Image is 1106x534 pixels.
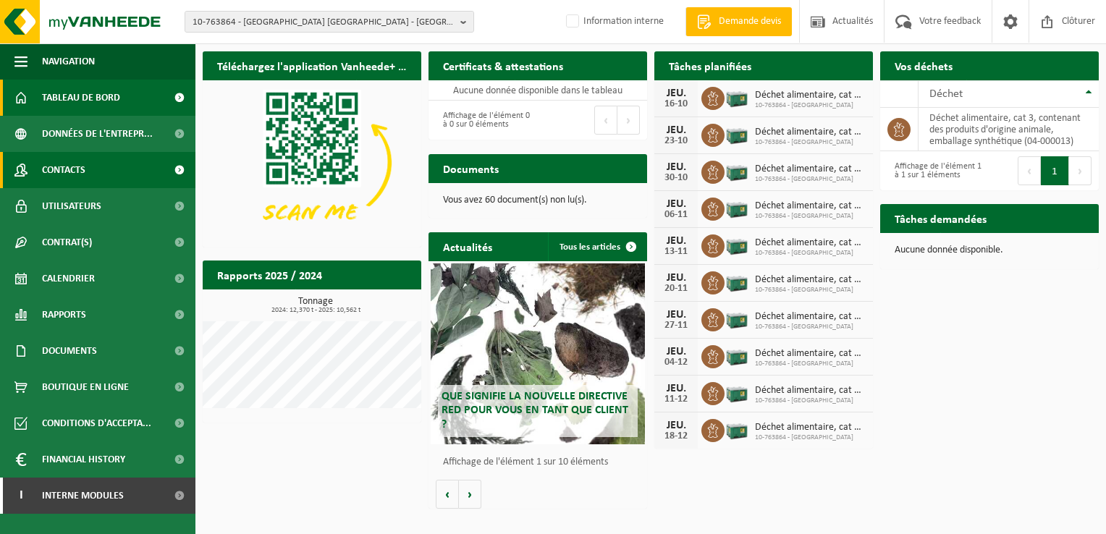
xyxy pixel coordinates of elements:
[755,175,866,184] span: 10-763864 - [GEOGRAPHIC_DATA]
[725,85,749,109] img: PB-LB-0680-HPE-GN-01
[755,433,866,442] span: 10-763864 - [GEOGRAPHIC_DATA]
[459,480,481,509] button: Volgende
[429,80,647,101] td: Aucune donnée disponible dans le tableau
[594,106,617,135] button: Previous
[662,420,691,431] div: JEU.
[755,101,866,110] span: 10-763864 - [GEOGRAPHIC_DATA]
[929,88,963,100] span: Déchet
[755,286,866,294] span: 10-763864 - [GEOGRAPHIC_DATA]
[880,51,967,80] h2: Vos déchets
[725,269,749,294] img: PB-LB-0680-HPE-GN-01
[755,164,866,175] span: Déchet alimentaire, cat 3, contenant des produits d'origine animale, emballage s...
[755,212,866,221] span: 10-763864 - [GEOGRAPHIC_DATA]
[755,422,866,433] span: Déchet alimentaire, cat 3, contenant des produits d'origine animale, emballage s...
[42,43,95,80] span: Navigation
[662,124,691,136] div: JEU.
[685,7,792,36] a: Demande devis
[295,289,420,318] a: Consulter les rapports
[662,321,691,331] div: 27-11
[563,11,664,33] label: Information interne
[662,394,691,404] div: 11-12
[755,348,866,360] span: Déchet alimentaire, cat 3, contenant des produits d'origine animale, emballage s...
[880,204,1001,232] h2: Tâches demandées
[662,136,691,146] div: 23-10
[725,417,749,441] img: PB-LB-0680-HPE-GN-01
[193,12,455,33] span: 10-763864 - [GEOGRAPHIC_DATA] [GEOGRAPHIC_DATA] - [GEOGRAPHIC_DATA]
[443,195,633,205] p: Vous avez 60 document(s) non lu(s).
[42,260,95,297] span: Calendrier
[42,188,101,224] span: Utilisateurs
[887,155,982,187] div: Affichage de l'élément 1 à 1 sur 1 éléments
[429,51,578,80] h2: Certificats & attestations
[755,323,866,331] span: 10-763864 - [GEOGRAPHIC_DATA]
[755,360,866,368] span: 10-763864 - [GEOGRAPHIC_DATA]
[185,11,474,33] button: 10-763864 - [GEOGRAPHIC_DATA] [GEOGRAPHIC_DATA] - [GEOGRAPHIC_DATA]
[895,245,1084,255] p: Aucune donnée disponible.
[725,343,749,368] img: PB-LB-0680-HPE-GN-01
[662,99,691,109] div: 16-10
[919,108,1099,151] td: déchet alimentaire, cat 3, contenant des produits d'origine animale, emballage synthétique (04-00...
[755,385,866,397] span: Déchet alimentaire, cat 3, contenant des produits d'origine animale, emballage s...
[42,369,129,405] span: Boutique en ligne
[436,480,459,509] button: Vorige
[725,306,749,331] img: PB-LB-0680-HPE-GN-01
[436,104,531,136] div: Affichage de l'élément 0 à 0 sur 0 éléments
[715,14,785,29] span: Demande devis
[42,152,85,188] span: Contacts
[203,80,421,245] img: Download de VHEPlus App
[755,249,866,258] span: 10-763864 - [GEOGRAPHIC_DATA]
[42,224,92,260] span: Contrat(s)
[662,357,691,368] div: 04-12
[725,158,749,183] img: PB-LB-0680-HPE-GN-01
[662,88,691,99] div: JEU.
[429,232,507,260] h2: Actualités
[429,154,513,182] h2: Documents
[210,297,421,314] h3: Tonnage
[755,127,866,138] span: Déchet alimentaire, cat 3, contenant des produits d'origine animale, emballage s...
[755,90,866,101] span: Déchet alimentaire, cat 3, contenant des produits d'origine animale, emballage s...
[42,116,153,152] span: Données de l'entrepr...
[662,235,691,247] div: JEU.
[14,478,28,514] span: I
[42,405,151,441] span: Conditions d'accepta...
[42,478,124,514] span: Interne modules
[442,391,628,430] span: Que signifie la nouvelle directive RED pour vous en tant que client ?
[42,297,86,333] span: Rapports
[42,441,125,478] span: Financial History
[654,51,766,80] h2: Tâches planifiées
[662,309,691,321] div: JEU.
[755,237,866,249] span: Déchet alimentaire, cat 3, contenant des produits d'origine animale, emballage s...
[617,106,640,135] button: Next
[662,346,691,357] div: JEU.
[662,161,691,173] div: JEU.
[755,311,866,323] span: Déchet alimentaire, cat 3, contenant des produits d'origine animale, emballage s...
[755,274,866,286] span: Déchet alimentaire, cat 3, contenant des produits d'origine animale, emballage s...
[210,307,421,314] span: 2024: 12,370 t - 2025: 10,562 t
[1069,156,1092,185] button: Next
[1018,156,1041,185] button: Previous
[662,210,691,220] div: 06-11
[755,397,866,405] span: 10-763864 - [GEOGRAPHIC_DATA]
[42,333,97,369] span: Documents
[725,195,749,220] img: PB-LB-0680-HPE-GN-01
[1041,156,1069,185] button: 1
[662,272,691,284] div: JEU.
[548,232,646,261] a: Tous les articles
[662,383,691,394] div: JEU.
[725,122,749,146] img: PB-LB-0680-HPE-GN-01
[662,284,691,294] div: 20-11
[203,51,421,80] h2: Téléchargez l'application Vanheede+ maintenant!
[431,263,645,444] a: Que signifie la nouvelle directive RED pour vous en tant que client ?
[662,198,691,210] div: JEU.
[755,138,866,147] span: 10-763864 - [GEOGRAPHIC_DATA]
[203,260,337,289] h2: Rapports 2025 / 2024
[443,457,640,467] p: Affichage de l'élément 1 sur 10 éléments
[662,247,691,257] div: 13-11
[725,232,749,257] img: PB-LB-0680-HPE-GN-01
[42,80,120,116] span: Tableau de bord
[662,173,691,183] div: 30-10
[662,431,691,441] div: 18-12
[725,380,749,404] img: PB-LB-0680-HPE-GN-01
[755,200,866,212] span: Déchet alimentaire, cat 3, contenant des produits d'origine animale, emballage s...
